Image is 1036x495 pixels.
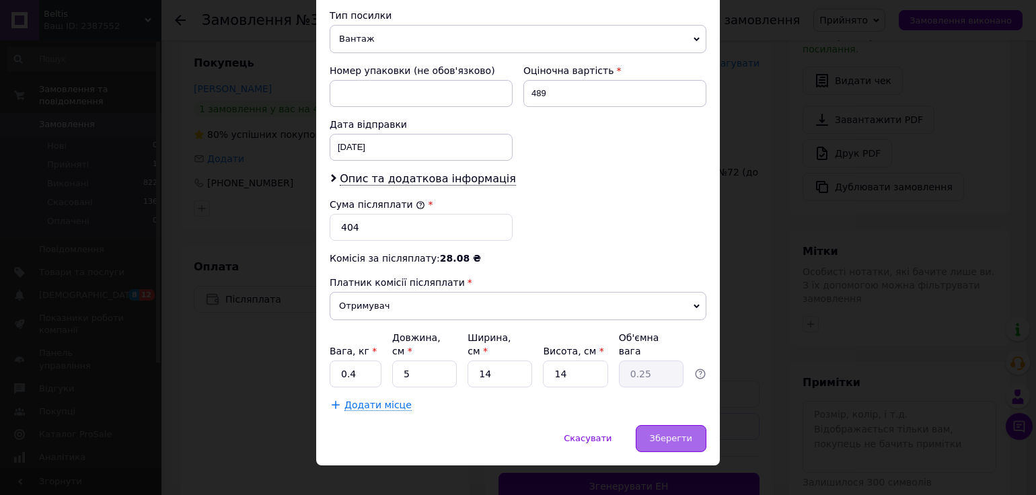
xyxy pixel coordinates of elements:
label: Довжина, см [392,332,441,356]
div: Комісія за післяплату: [330,252,706,265]
span: Отримувач [330,292,706,320]
span: 28.08 ₴ [440,253,481,264]
div: Номер упаковки (не обов'язково) [330,64,513,77]
span: Опис та додаткова інформація [340,172,516,186]
div: Дата відправки [330,118,513,131]
label: Ширина, см [468,332,511,356]
span: Скасувати [564,433,612,443]
div: Об'ємна вага [619,331,683,358]
span: Платник комісії післяплати [330,277,465,288]
span: Вантаж [330,25,706,53]
span: Додати місце [344,399,412,411]
label: Сума післяплати [330,199,425,210]
span: Зберегти [650,433,692,443]
label: Вага, кг [330,346,377,356]
label: Висота, см [543,346,603,356]
div: Оціночна вартість [523,64,706,77]
span: Тип посилки [330,10,392,21]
